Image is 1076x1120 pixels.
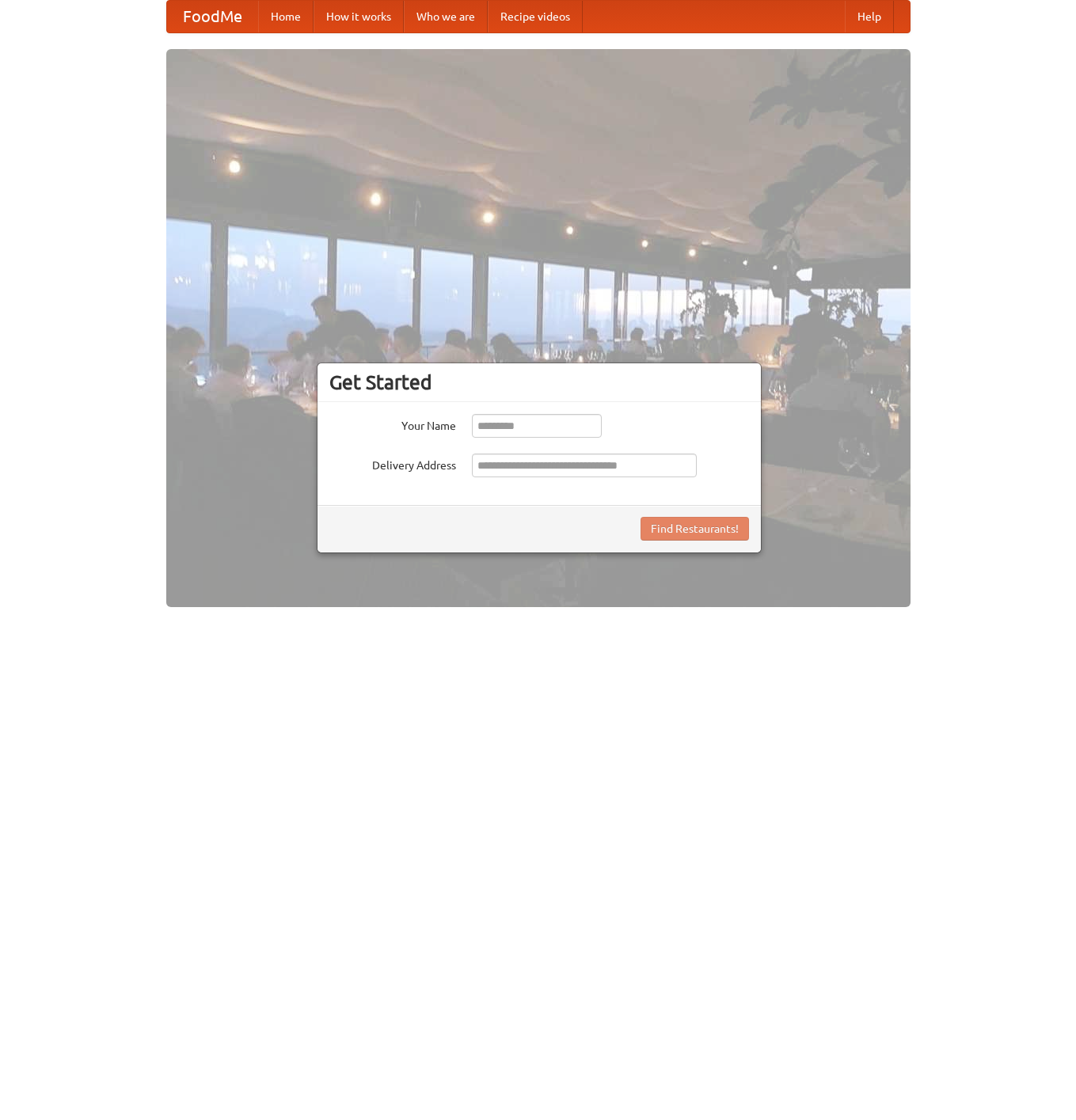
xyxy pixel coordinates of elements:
[404,1,488,32] a: Who we are
[641,517,749,541] button: Find Restaurants!
[845,1,894,32] a: Help
[167,1,258,32] a: FoodMe
[488,1,583,32] a: Recipe videos
[329,454,456,473] label: Delivery Address
[329,370,749,394] h3: Get Started
[314,1,404,32] a: How it works
[329,414,456,434] label: Your Name
[258,1,314,32] a: Home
